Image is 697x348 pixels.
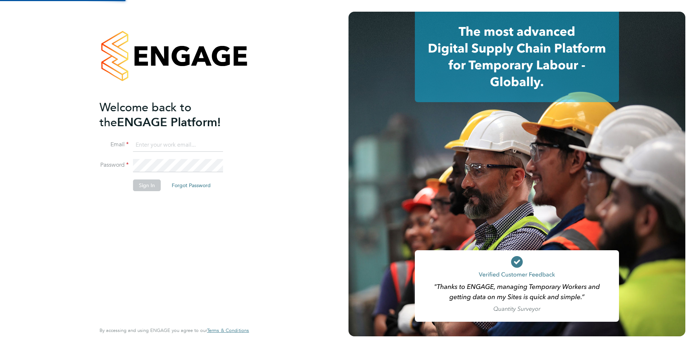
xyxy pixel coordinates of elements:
span: Terms & Conditions [207,327,249,333]
h2: ENGAGE Platform! [100,100,242,130]
button: Forgot Password [166,179,217,191]
a: Terms & Conditions [207,328,249,333]
span: By accessing and using ENGAGE you agree to our [100,327,249,333]
label: Password [100,161,129,169]
label: Email [100,141,129,148]
span: Welcome back to the [100,100,191,129]
input: Enter your work email... [133,139,223,152]
button: Sign In [133,179,161,191]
